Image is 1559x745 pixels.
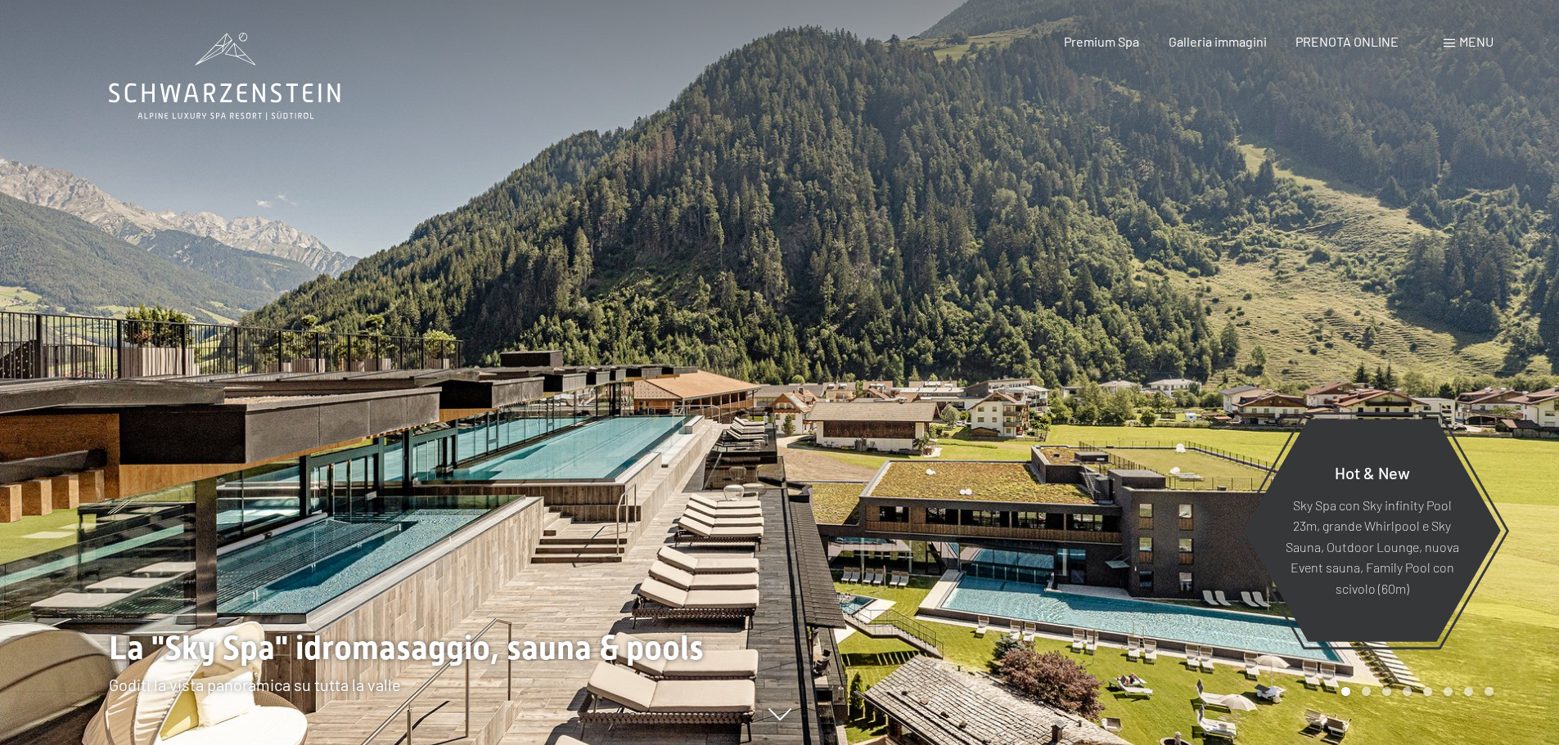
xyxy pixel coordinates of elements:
div: Carousel Page 8 [1485,687,1494,696]
div: Carousel Page 4 [1403,687,1412,696]
div: Carousel Page 3 [1382,687,1391,696]
div: Carousel Page 7 [1464,687,1473,696]
a: PRENOTA ONLINE [1295,34,1399,49]
div: Carousel Page 2 [1362,687,1371,696]
div: Carousel Page 5 [1423,687,1432,696]
div: Carousel Pagination [1336,687,1494,696]
div: Carousel Page 1 (Current Slide) [1341,687,1350,696]
div: Carousel Page 6 [1444,687,1453,696]
span: Hot & New [1335,462,1410,482]
a: Premium Spa [1064,34,1139,49]
span: Menu [1459,34,1494,49]
a: Galleria immagini [1169,34,1267,49]
a: Hot & New Sky Spa con Sky infinity Pool 23m, grande Whirlpool e Sky Sauna, Outdoor Lounge, nuova ... [1242,418,1502,643]
p: Sky Spa con Sky infinity Pool 23m, grande Whirlpool e Sky Sauna, Outdoor Lounge, nuova Event saun... [1283,494,1461,599]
